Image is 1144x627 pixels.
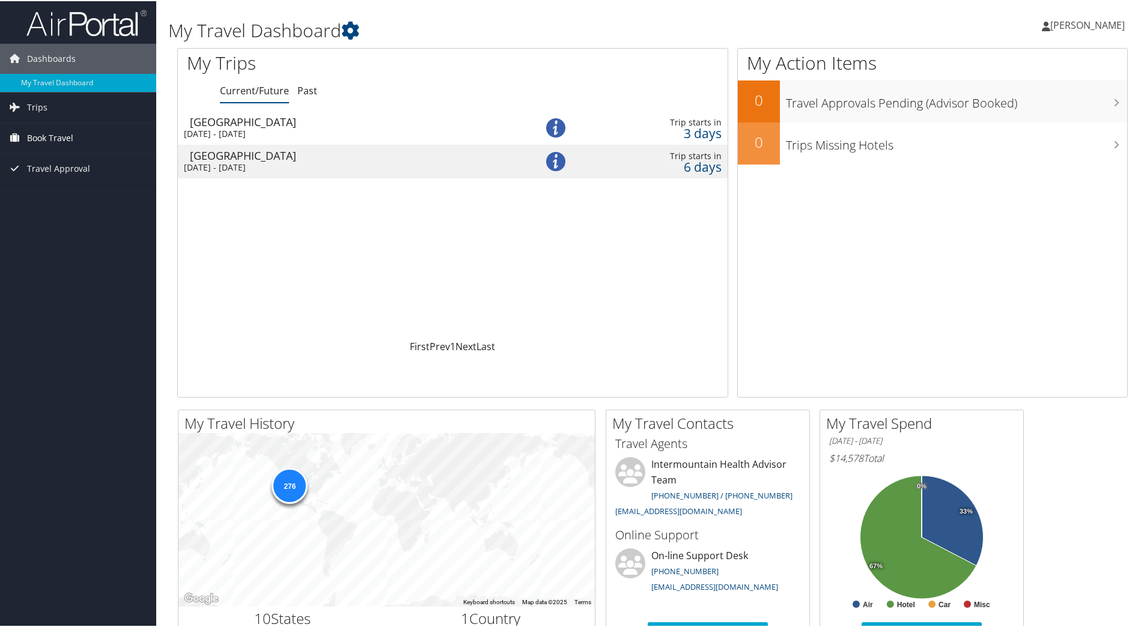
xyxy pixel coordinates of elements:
[1042,6,1137,42] a: [PERSON_NAME]
[254,607,271,627] span: 10
[863,599,873,608] text: Air
[461,607,469,627] span: 1
[651,565,719,575] a: [PHONE_NUMBER]
[897,599,915,608] text: Hotel
[1050,17,1125,31] span: [PERSON_NAME]
[829,450,1014,464] h6: Total
[826,412,1023,432] h2: My Travel Spend
[184,127,504,138] div: [DATE] - [DATE]
[272,467,308,503] div: 276
[651,580,778,591] a: [EMAIL_ADDRESS][DOMAIN_NAME]
[168,17,814,42] h1: My Travel Dashboard
[430,339,450,352] a: Prev
[615,504,742,515] a: [EMAIL_ADDRESS][DOMAIN_NAME]
[410,339,430,352] a: First
[786,88,1127,111] h3: Travel Approvals Pending (Advisor Booked)
[450,339,455,352] a: 1
[184,412,595,432] h2: My Travel History
[601,160,721,171] div: 6 days
[869,562,883,569] tspan: 67%
[522,598,567,604] span: Map data ©2025
[612,412,809,432] h2: My Travel Contacts
[615,526,800,542] h3: Online Support
[615,434,800,451] h3: Travel Agents
[917,482,926,489] tspan: 0%
[297,83,317,96] a: Past
[939,599,951,608] text: Car
[738,89,780,109] h2: 0
[26,8,147,36] img: airportal-logo.png
[476,339,495,352] a: Last
[738,121,1127,163] a: 0Trips Missing Hotels
[829,434,1014,446] h6: [DATE] - [DATE]
[463,597,515,605] button: Keyboard shortcuts
[601,150,721,160] div: Trip starts in
[609,456,806,520] li: Intermountain Health Advisor Team
[601,116,721,127] div: Trip starts in
[546,151,565,170] img: alert-flat-solid-info.png
[455,339,476,352] a: Next
[184,161,504,172] div: [DATE] - [DATE]
[27,43,76,73] span: Dashboards
[738,131,780,151] h2: 0
[546,117,565,136] img: alert-flat-solid-info.png
[187,49,490,74] h1: My Trips
[738,79,1127,121] a: 0Travel Approvals Pending (Advisor Booked)
[651,489,793,500] a: [PHONE_NUMBER] / [PHONE_NUMBER]
[27,91,47,121] span: Trips
[601,127,721,138] div: 3 days
[786,130,1127,153] h3: Trips Missing Hotels
[738,49,1127,74] h1: My Action Items
[181,590,221,605] img: Google
[27,122,73,152] span: Book Travel
[220,83,289,96] a: Current/Future
[609,547,806,596] li: On-line Support Desk
[829,450,863,464] span: $14,578
[574,598,591,604] a: Terms (opens in new tab)
[974,599,990,608] text: Misc
[181,590,221,605] a: Open this area in Google Maps (opens a new window)
[960,507,973,514] tspan: 33%
[190,149,510,160] div: [GEOGRAPHIC_DATA]
[190,115,510,126] div: [GEOGRAPHIC_DATA]
[27,153,90,183] span: Travel Approval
